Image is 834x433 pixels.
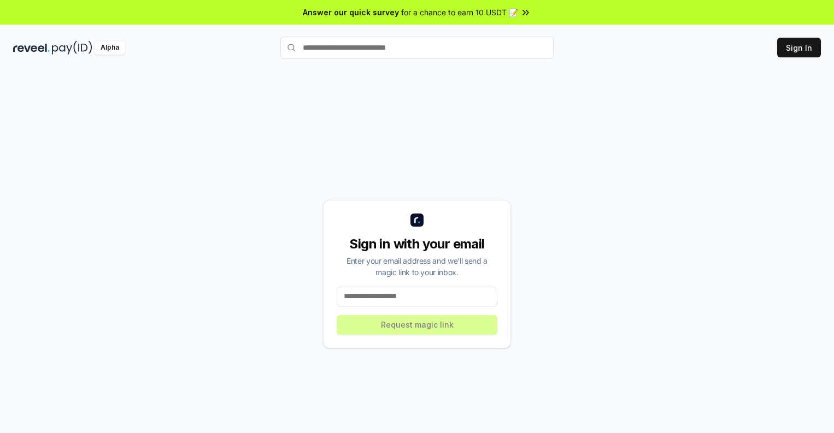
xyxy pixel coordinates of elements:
[410,213,424,227] img: logo_small
[95,41,125,55] div: Alpha
[52,41,92,55] img: pay_id
[303,7,399,18] span: Answer our quick survey
[337,255,497,278] div: Enter your email address and we’ll send a magic link to your inbox.
[13,41,50,55] img: reveel_dark
[777,38,821,57] button: Sign In
[401,7,518,18] span: for a chance to earn 10 USDT 📝
[337,235,497,253] div: Sign in with your email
